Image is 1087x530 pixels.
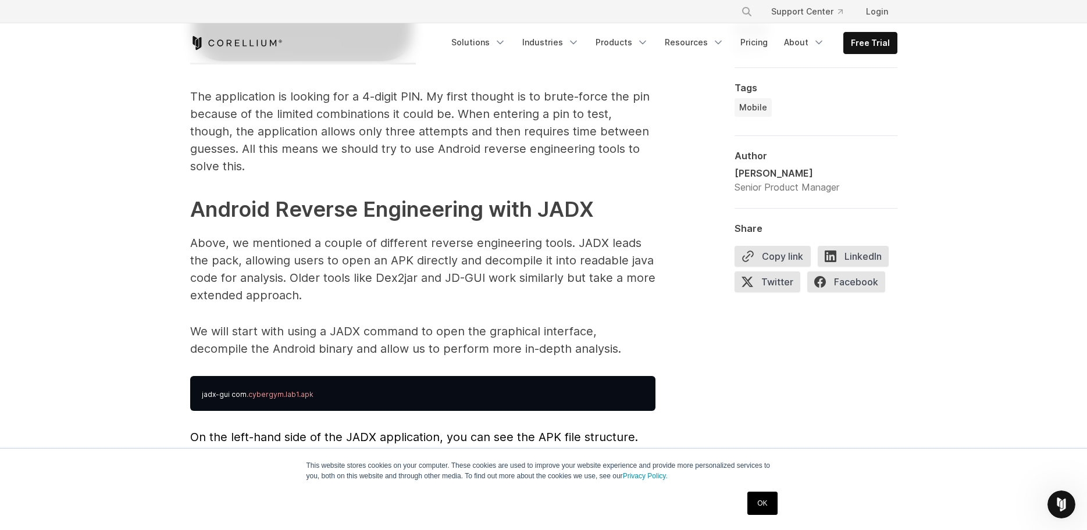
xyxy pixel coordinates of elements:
div: Share [735,223,897,234]
span: LinkedIn [818,246,889,267]
a: LinkedIn [818,246,896,271]
p: This website stores cookies on your computer. These cookies are used to improve your website expe... [307,460,781,481]
div: Tags [735,82,897,94]
button: Copy link [735,246,811,267]
div: [PERSON_NAME] [735,166,839,180]
a: Privacy Policy. [623,472,668,480]
a: Pricing [733,32,775,53]
strong: Android Reverse Engineering with JADX [190,196,594,222]
p: We will start with using a JADX command to open the graphical interface, decompile the Android bi... [190,323,655,357]
span: .cybergym.lab1.apk [247,390,313,399]
span: Twitter [735,271,800,292]
button: Search [736,1,757,22]
div: Senior Product Manager [735,180,839,194]
span: jadx-gui com [202,390,247,399]
a: Mobile [735,98,772,117]
span: Mobile [739,102,767,113]
a: Login [857,1,897,22]
a: Solutions [444,32,513,53]
a: OK [747,492,777,515]
p: The application is looking for a 4-digit PIN. My first thought is to brute-force the pin because ... [190,88,655,175]
a: About [777,32,832,53]
a: Facebook [807,271,892,297]
span: On the left-hand side of the JADX application, you can see the APK file structure. We will start ... [190,430,653,479]
a: Free Trial [844,33,897,53]
div: Navigation Menu [727,1,897,22]
a: Twitter [735,271,807,297]
div: Author [735,150,897,162]
a: Resources [658,32,731,53]
div: Navigation Menu [444,32,897,54]
iframe: Intercom live chat [1047,490,1075,518]
p: Above, we mentioned a couple of different reverse engineering tools. JADX leads the pack, allowin... [190,234,655,304]
a: Support Center [762,1,852,22]
span: Facebook [807,271,885,292]
a: Products [589,32,655,53]
a: Corellium Home [190,36,283,50]
a: Industries [515,32,586,53]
